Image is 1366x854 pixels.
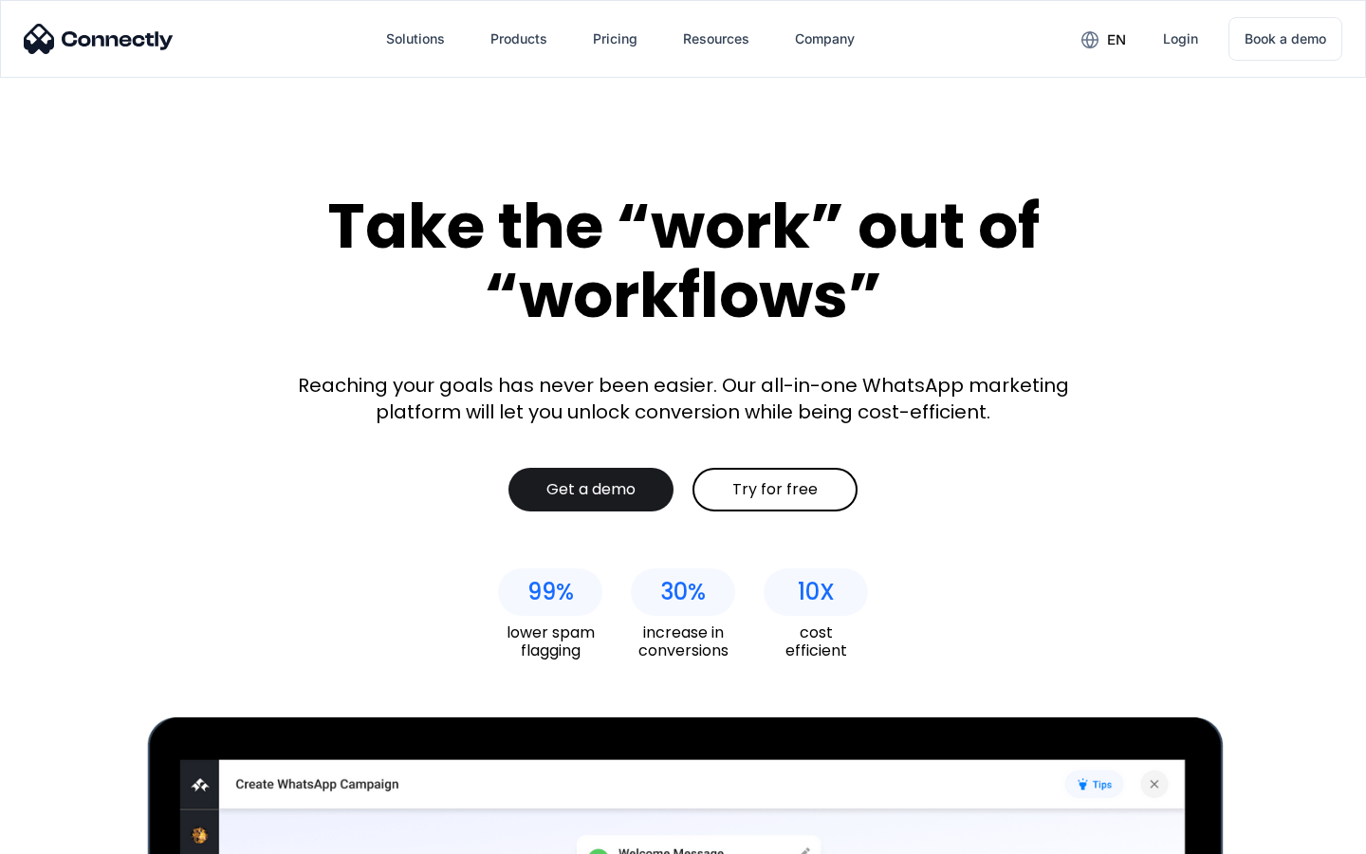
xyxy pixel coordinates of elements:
[593,26,637,52] div: Pricing
[546,480,636,499] div: Get a demo
[24,24,174,54] img: Connectly Logo
[668,16,765,62] div: Resources
[798,579,835,605] div: 10X
[578,16,653,62] a: Pricing
[475,16,563,62] div: Products
[1228,17,1342,61] a: Book a demo
[285,372,1081,425] div: Reaching your goals has never been easier. Our all-in-one WhatsApp marketing platform will let yo...
[38,821,114,847] ul: Language list
[1107,27,1126,53] div: en
[692,468,858,511] a: Try for free
[527,579,574,605] div: 99%
[1148,16,1213,62] a: Login
[764,623,868,659] div: cost efficient
[732,480,818,499] div: Try for free
[660,579,706,605] div: 30%
[498,623,602,659] div: lower spam flagging
[1163,26,1198,52] div: Login
[19,821,114,847] aside: Language selected: English
[386,26,445,52] div: Solutions
[683,26,749,52] div: Resources
[780,16,870,62] div: Company
[631,623,735,659] div: increase in conversions
[795,26,855,52] div: Company
[490,26,547,52] div: Products
[371,16,460,62] div: Solutions
[508,468,674,511] a: Get a demo
[256,192,1110,329] div: Take the “work” out of “workflows”
[1066,25,1140,53] div: en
